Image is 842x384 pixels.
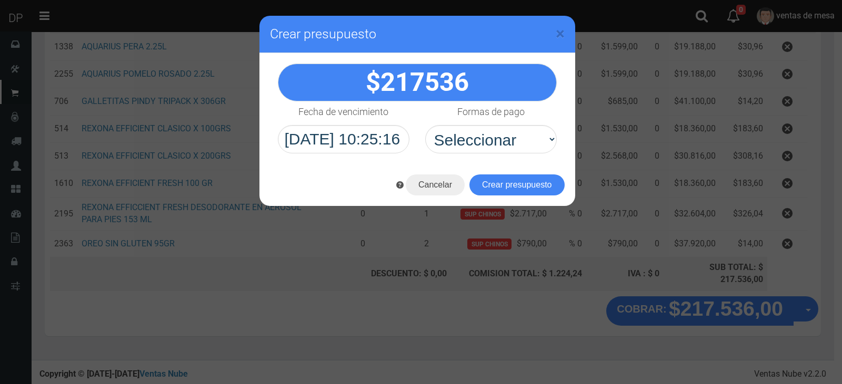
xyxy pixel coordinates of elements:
h4: Fecha de vencimiento [298,107,388,117]
button: Close [556,25,565,42]
h4: Formas de pago [457,107,525,117]
span: 217536 [380,67,469,97]
h3: Crear presupuesto [270,26,565,42]
strong: $ [366,67,469,97]
button: Crear presupuesto [469,174,565,195]
span: × [556,24,565,44]
button: Cancelar [406,174,465,195]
